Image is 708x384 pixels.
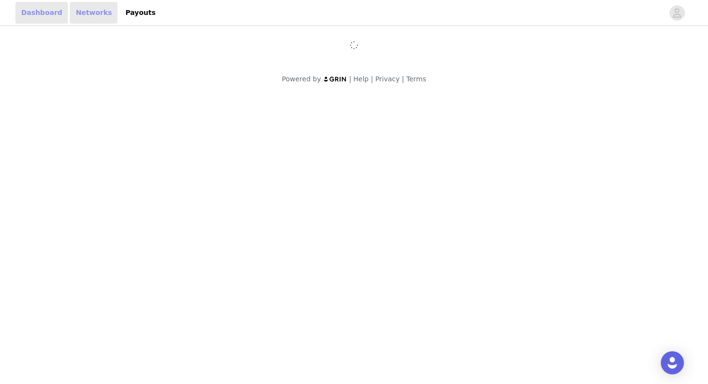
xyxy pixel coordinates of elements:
a: Dashboard [15,2,68,24]
a: Terms [406,75,426,83]
img: logo [323,76,347,82]
a: Help [354,75,369,83]
span: Powered by [282,75,321,83]
a: Privacy [375,75,400,83]
div: avatar [672,5,682,21]
a: Payouts [119,2,161,24]
span: | [402,75,404,83]
span: | [349,75,352,83]
div: Open Intercom Messenger [661,351,684,374]
a: Networks [70,2,118,24]
span: | [371,75,373,83]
